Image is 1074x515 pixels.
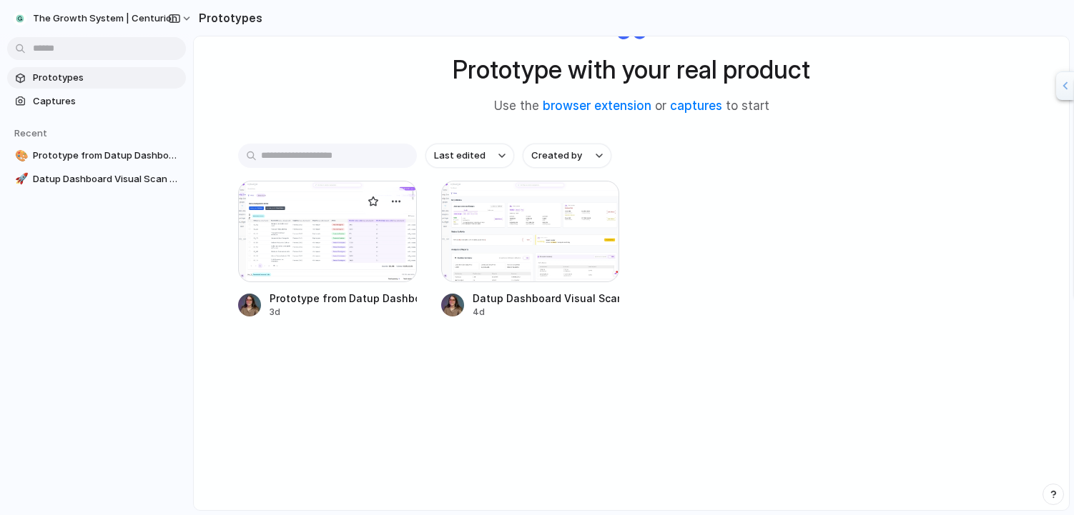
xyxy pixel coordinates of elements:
a: browser extension [543,99,651,113]
button: 🎨 [13,149,27,163]
div: Datup Dashboard Visual Scan Enhancer [473,291,620,306]
button: Created by [523,144,611,168]
button: Last edited [425,144,514,168]
div: 🎨 [15,148,25,164]
a: Prototypes [7,67,186,89]
button: 🚀 [13,172,27,186]
h1: Prototype with your real product [453,51,810,89]
a: captures [670,99,722,113]
span: Captures [33,94,180,109]
div: 🚀 [15,171,25,187]
span: Use the or to start [494,97,769,116]
span: Last edited [434,149,486,163]
a: Captures [7,91,186,112]
a: 🎨Prototype from Datup Dashboard v2 [7,145,186,166]
span: The Growth System | Centurion [33,11,177,26]
a: Datup Dashboard Visual Scan EnhancerDatup Dashboard Visual Scan Enhancer4d [441,181,620,319]
button: The Growth System | Centurion [7,7,199,30]
a: 🚀Datup Dashboard Visual Scan Enhancer [7,169,186,190]
div: 3d [270,306,417,319]
div: 4d [473,306,620,319]
a: Prototype from Datup Dashboard v2Prototype from Datup Dashboard v23d [238,181,417,319]
span: Prototype from Datup Dashboard v2 [33,149,180,163]
span: Recent [14,127,47,139]
span: Created by [531,149,582,163]
span: Datup Dashboard Visual Scan Enhancer [33,172,180,186]
h2: Prototypes [193,9,262,26]
div: Prototype from Datup Dashboard v2 [270,291,417,306]
span: Prototypes [33,71,180,85]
